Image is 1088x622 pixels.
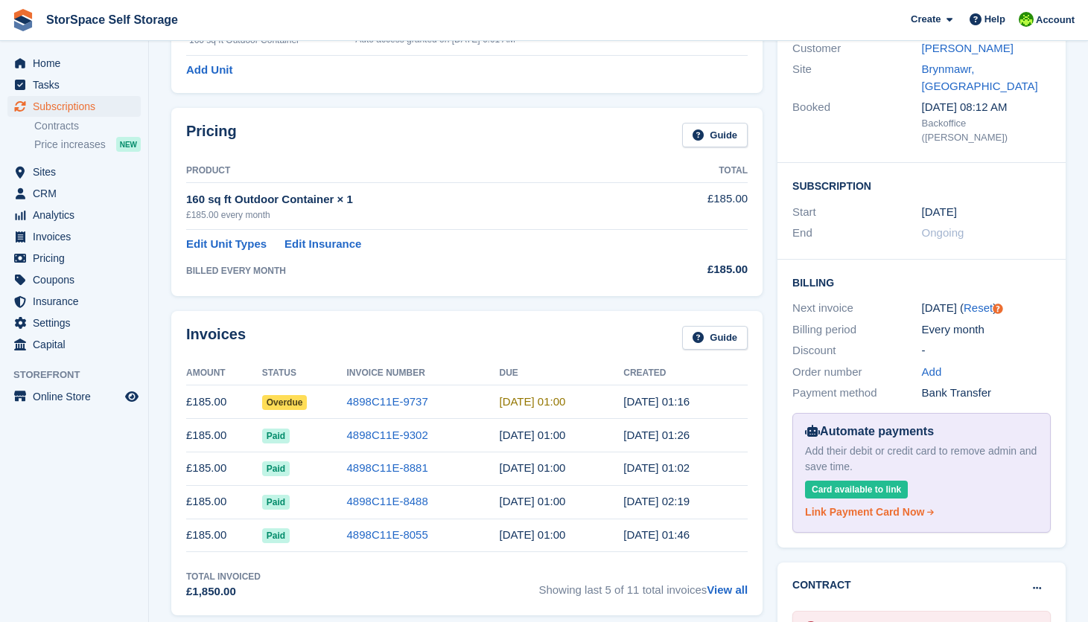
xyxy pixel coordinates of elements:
[499,429,565,441] time: 2025-07-02 00:00:00 UTC
[7,183,141,204] a: menu
[499,395,565,408] time: 2025-08-02 00:00:00 UTC
[347,528,428,541] a: 4898C11E-8055
[123,388,141,405] a: Preview store
[7,96,141,117] a: menu
[33,226,122,247] span: Invoices
[33,312,122,333] span: Settings
[34,119,141,133] a: Contracts
[707,583,748,596] a: View all
[805,504,1032,520] a: Link Payment Card Now
[922,204,957,221] time: 2024-10-01 00:00:00 UTC
[186,485,262,519] td: £185.00
[922,99,1052,116] div: [DATE] 08:12 AM
[623,495,690,507] time: 2025-05-01 01:19:12 UTC
[186,191,643,208] div: 160 sq ft Outdoor Container × 1
[347,495,428,507] a: 4898C11E-8488
[538,570,748,600] span: Showing last 5 of 11 total invoices
[1036,13,1075,28] span: Account
[33,291,122,312] span: Insurance
[34,136,141,153] a: Price increases NEW
[1019,12,1034,27] img: paul catt
[186,123,237,147] h2: Pricing
[922,300,1052,317] div: [DATE] ( )
[922,342,1052,359] div: -
[7,205,141,225] a: menu
[33,205,122,225] span: Analytics
[7,248,141,269] a: menu
[33,53,122,74] span: Home
[186,236,267,253] a: Edit Unit Types
[805,504,924,520] div: Link Payment Card Now
[262,362,347,385] th: Status
[643,261,748,278] div: £185.00
[911,12,941,27] span: Create
[984,12,1005,27] span: Help
[186,385,262,419] td: £185.00
[7,161,141,182] a: menu
[792,577,851,593] h2: Contract
[116,137,141,152] div: NEW
[682,123,748,147] a: Guide
[499,362,623,385] th: Due
[922,364,942,381] a: Add
[7,269,141,290] a: menu
[792,300,922,317] div: Next invoice
[922,226,964,239] span: Ongoing
[7,312,141,333] a: menu
[922,321,1052,339] div: Every month
[347,362,500,385] th: Invoice Number
[623,528,690,541] time: 2025-04-01 00:46:00 UTC
[623,461,690,474] time: 2025-06-01 00:02:34 UTC
[262,429,290,443] span: Paid
[7,53,141,74] a: menu
[33,269,122,290] span: Coupons
[347,395,428,408] a: 4898C11E-9737
[347,429,428,441] a: 4898C11E-9302
[805,443,1038,475] div: Add their debit or credit card to remove admin and save time.
[33,96,122,117] span: Subscriptions
[13,368,148,382] span: Storefront
[186,452,262,485] td: £185.00
[792,204,922,221] div: Start
[991,302,1005,315] div: Tooltip anchor
[499,495,565,507] time: 2025-05-02 00:00:00 UTC
[643,182,748,229] td: £185.00
[347,461,428,474] a: 4898C11E-8881
[7,226,141,247] a: menu
[33,183,122,204] span: CRM
[186,264,643,278] div: BILLED EVERY MONTH
[805,423,1038,440] div: Automate payments
[623,362,748,385] th: Created
[40,7,184,32] a: StorSpace Self Storage
[7,291,141,312] a: menu
[623,395,690,408] time: 2025-08-01 00:16:33 UTC
[643,159,748,183] th: Total
[186,419,262,452] td: £185.00
[33,248,122,269] span: Pricing
[284,236,361,253] a: Edit Insurance
[262,495,290,510] span: Paid
[805,481,908,498] div: Card available to link
[7,334,141,355] a: menu
[12,9,34,31] img: stora-icon-8386f47178a22dfd0bd8f6a31ec36ba5ce8667c1dd55bd0f319d3a0aa187defe.svg
[922,42,1014,54] a: [PERSON_NAME]
[33,334,122,355] span: Capital
[186,362,262,385] th: Amount
[262,528,290,543] span: Paid
[792,275,1051,289] h2: Billing
[792,40,922,57] div: Customer
[922,385,1052,402] div: Bank Transfer
[499,461,565,474] time: 2025-06-02 00:00:00 UTC
[7,74,141,95] a: menu
[792,225,922,242] div: End
[262,395,308,410] span: Overdue
[922,116,1052,145] div: Backoffice ([PERSON_NAME])
[7,386,141,407] a: menu
[186,159,643,183] th: Product
[682,326,748,350] a: Guide
[33,161,122,182] span: Sites
[34,138,106,152] span: Price increases
[186,326,246,350] h2: Invoices
[792,385,922,402] div: Payment method
[792,61,922,94] div: Site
